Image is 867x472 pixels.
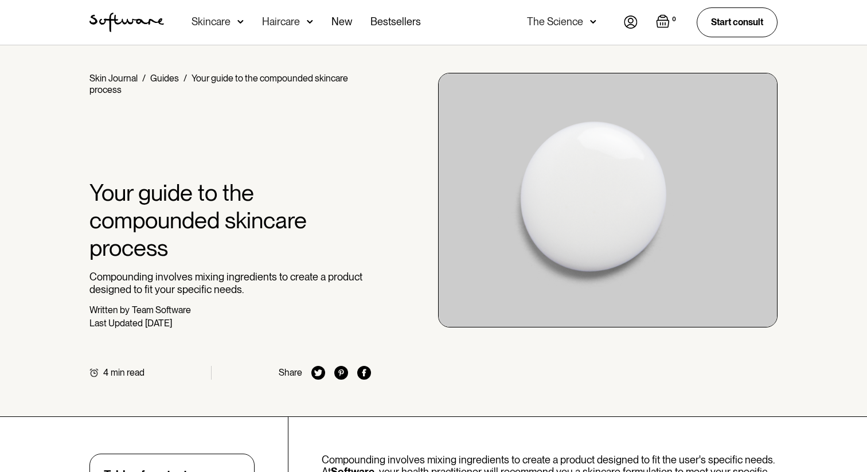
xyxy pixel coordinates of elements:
div: Your guide to the compounded skincare process [89,73,348,95]
div: 4 [103,367,108,378]
div: [DATE] [145,318,172,329]
div: Team Software [132,305,191,315]
div: 0 [670,14,678,25]
img: pinterest icon [334,366,348,380]
a: Open empty cart [656,14,678,30]
img: arrow down [237,16,244,28]
img: twitter icon [311,366,325,380]
div: Last Updated [89,318,143,329]
div: / [183,73,187,84]
a: Start consult [697,7,778,37]
a: Skin Journal [89,73,138,84]
img: facebook icon [357,366,371,380]
img: arrow down [590,16,596,28]
div: Haircare [262,16,300,28]
div: Skincare [192,16,231,28]
div: min read [111,367,144,378]
img: arrow down [307,16,313,28]
a: Guides [150,73,179,84]
a: home [89,13,164,32]
p: Compounding involves mixing ingredients to create a product designed to fit your specific needs. [89,271,371,295]
div: Share [279,367,302,378]
div: Written by [89,305,130,315]
div: The Science [527,16,583,28]
div: / [142,73,146,84]
img: Software Logo [89,13,164,32]
h1: Your guide to the compounded skincare process [89,179,371,262]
